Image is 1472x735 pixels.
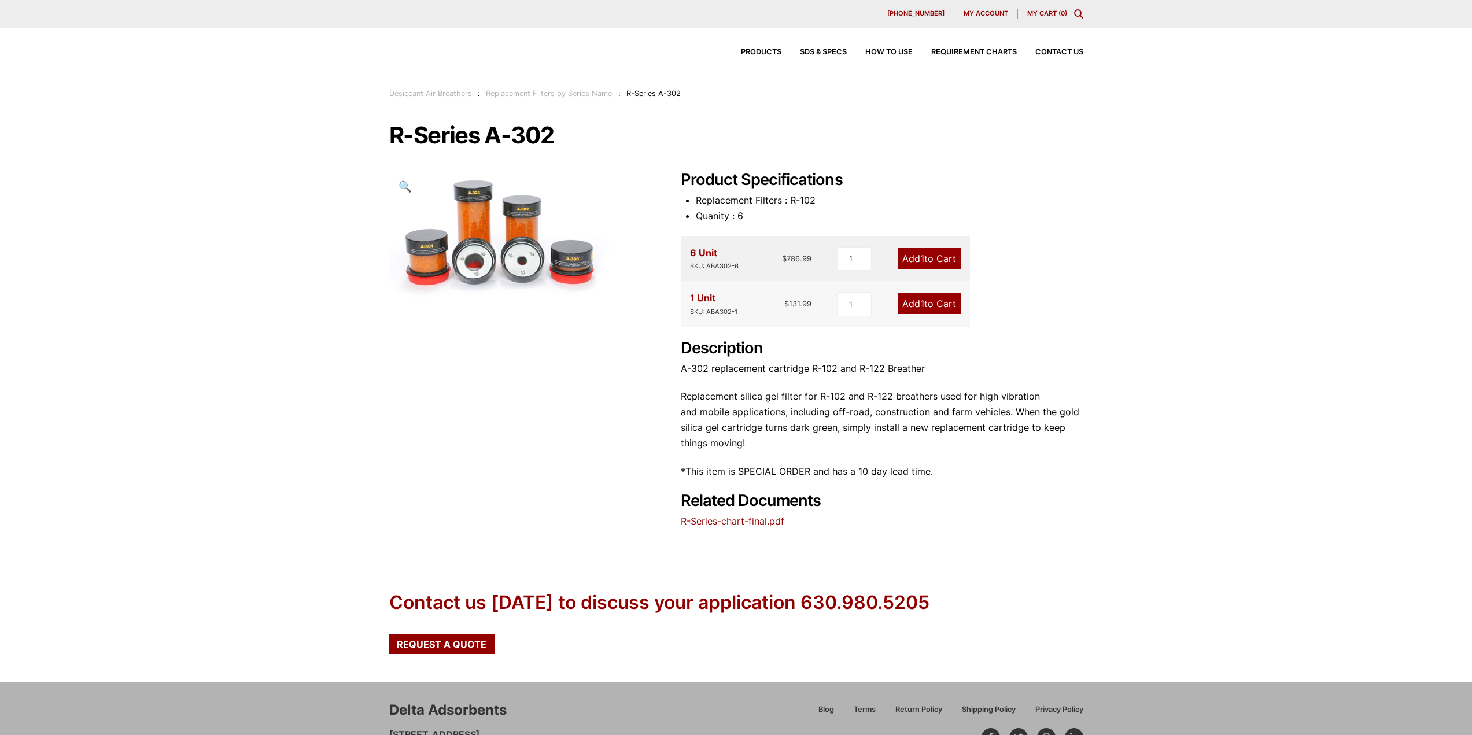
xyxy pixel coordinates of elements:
div: Toggle Modal Content [1074,9,1083,19]
span: Request a Quote [397,640,486,649]
a: Return Policy [886,703,952,723]
span: My account [964,10,1008,17]
p: Replacement silica gel filter for R-102 and R-122 breathers used for high vibration and mobile ap... [681,389,1083,452]
span: Terms [854,706,876,714]
span: How to Use [865,49,913,56]
div: 6 Unit [690,245,739,272]
bdi: 786.99 [782,254,811,263]
a: Desiccant Air Breathers [389,89,472,98]
div: 1 Unit [690,290,737,317]
h2: Product Specifications [681,171,1083,190]
a: Requirement Charts [913,49,1017,56]
span: Requirement Charts [931,49,1017,56]
div: Contact us [DATE] to discuss your application 630.980.5205 [389,590,929,616]
span: Products [741,49,781,56]
a: Privacy Policy [1025,703,1083,723]
a: My account [954,9,1018,19]
a: [PHONE_NUMBER] [878,9,954,19]
a: Replacement Filters by Series Name [486,89,612,98]
a: Shipping Policy [952,703,1025,723]
h2: Description [681,339,1083,358]
a: SDS & SPECS [781,49,847,56]
span: Privacy Policy [1035,706,1083,714]
span: $ [784,299,789,308]
span: [PHONE_NUMBER] [887,10,945,17]
div: Delta Adsorbents [389,700,507,720]
bdi: 131.99 [784,299,811,308]
a: Terms [844,703,886,723]
span: 1 [920,253,924,264]
a: Add1to Cart [898,248,961,269]
span: Return Policy [895,706,942,714]
span: SDS & SPECS [800,49,847,56]
img: R-Series A-302 [389,171,609,307]
h1: R-Series A-302 [389,123,1083,147]
a: R-Series-chart-final.pdf [681,515,784,527]
a: Products [722,49,781,56]
span: Blog [818,706,834,714]
a: Request a Quote [389,634,495,654]
span: R-Series A-302 [626,89,681,98]
a: Blog [809,703,844,723]
p: A-302 replacement cartridge R-102 and R-122 Breather [681,361,1083,376]
a: My Cart (0) [1027,9,1067,17]
span: : [478,89,480,98]
p: *This item is SPECIAL ORDER and has a 10 day lead time. [681,464,1083,479]
li: Replacement Filters : R-102 [696,193,1083,208]
li: Quanity : 6 [696,208,1083,224]
span: : [618,89,621,98]
span: 🔍 [399,180,412,193]
span: 0 [1061,9,1065,17]
a: Add1to Cart [898,293,961,314]
span: Shipping Policy [962,706,1016,714]
span: 1 [920,298,924,309]
div: SKU: ABA302-1 [690,306,737,317]
a: View full-screen image gallery [389,171,421,202]
a: How to Use [847,49,913,56]
a: Contact Us [1017,49,1083,56]
span: $ [782,254,787,263]
img: Delta Adsorbents [389,37,563,60]
span: Contact Us [1035,49,1083,56]
div: SKU: ABA302-6 [690,261,739,272]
